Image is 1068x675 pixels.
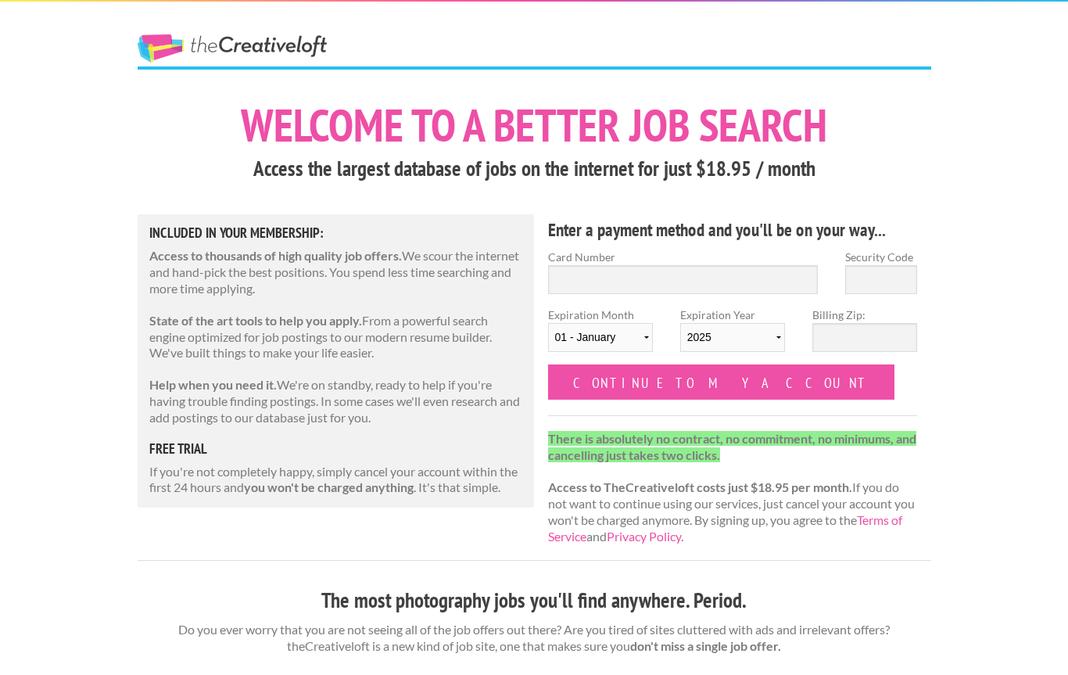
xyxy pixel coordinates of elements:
select: Expiration Year [680,323,785,352]
strong: you won't be charged anything [244,479,414,494]
strong: State of the art tools to help you apply. [149,313,362,328]
p: If you're not completely happy, simply cancel your account within the first 24 hours and . It's t... [149,464,523,497]
strong: don't miss a single job offer. [630,638,781,653]
select: Expiration Month [548,323,653,352]
a: Privacy Policy [607,529,681,544]
input: Continue to my account [548,364,895,400]
h4: Enter a payment method and you'll be on your way... [548,217,918,242]
label: Card Number [548,249,819,265]
label: Security Code [845,249,917,265]
h1: Welcome to a better job search [138,102,931,148]
label: Billing Zip: [812,307,917,323]
h3: The most photography jobs you'll find anywhere. Period. [138,586,931,616]
strong: Help when you need it. [149,377,277,392]
label: Expiration Month [548,307,653,364]
label: Expiration Year [680,307,785,364]
h5: free trial [149,442,523,456]
h3: Access the largest database of jobs on the internet for just $18.95 / month [138,154,931,184]
a: The Creative Loft [138,34,327,63]
p: From a powerful search engine optimized for job postings to our modern resume builder. We've buil... [149,313,523,361]
h5: Included in Your Membership: [149,226,523,240]
p: If you do not want to continue using our services, just cancel your account you won't be charged ... [548,431,918,545]
strong: There is absolutely no contract, no commitment, no minimums, and cancelling just takes two clicks. [548,431,916,462]
strong: Access to thousands of high quality job offers. [149,248,402,263]
strong: Access to TheCreativeloft costs just $18.95 per month. [548,479,852,494]
p: We're on standby, ready to help if you're having trouble finding postings. In some cases we'll ev... [149,377,523,425]
p: We scour the internet and hand-pick the best positions. You spend less time searching and more ti... [149,248,523,296]
a: Terms of Service [548,512,902,544]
